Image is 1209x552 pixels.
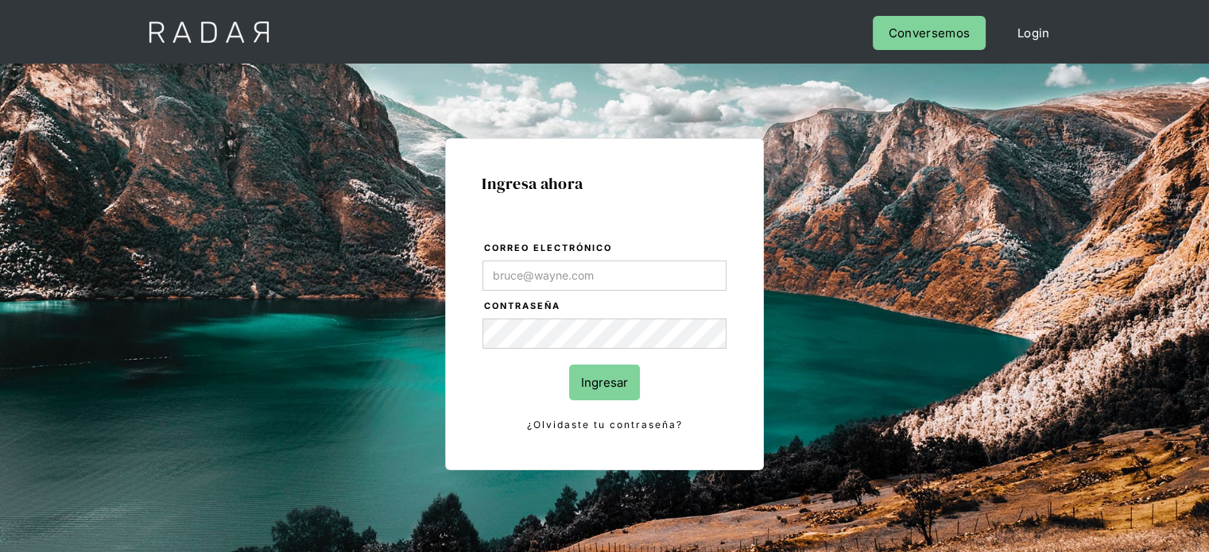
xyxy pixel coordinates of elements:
a: ¿Olvidaste tu contraseña? [482,416,727,434]
input: Ingresar [569,365,640,400]
input: bruce@wayne.com [482,261,727,291]
a: Conversemos [873,16,986,50]
a: Login [1002,16,1066,50]
label: Contraseña [484,299,727,315]
form: Login Form [482,240,727,434]
label: Correo electrónico [484,241,727,257]
h1: Ingresa ahora [482,175,727,192]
